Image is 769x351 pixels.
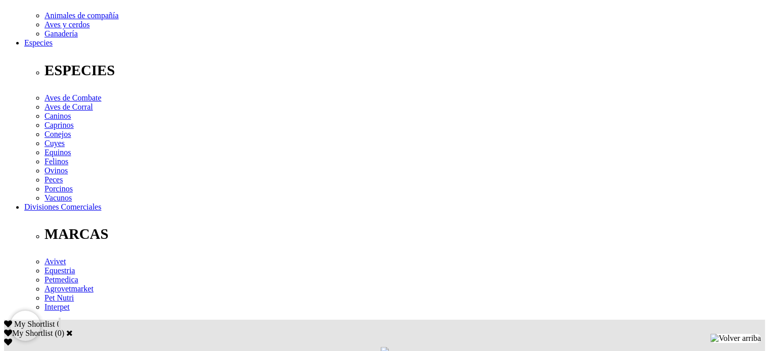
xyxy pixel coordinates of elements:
a: Cuyes [44,139,65,147]
a: Ovinos [44,166,68,175]
a: Caninos [44,112,71,120]
a: Interpet [44,303,70,311]
a: Aves de Corral [44,103,93,111]
label: 0 [58,329,62,337]
a: Caprinos [44,121,74,129]
p: ESPECIES [44,62,765,79]
a: Equinos [44,148,71,157]
a: Equestria [44,266,75,275]
label: My Shortlist [4,329,53,337]
a: Avivet [44,257,66,266]
a: Conejos [44,130,71,138]
span: ( ) [55,329,64,337]
a: Animales de compañía [44,11,119,20]
p: MARCAS [44,226,765,242]
a: Petmedica [44,275,78,284]
span: 0 [57,320,61,328]
a: Cerrar [66,329,73,337]
a: Porcinos [44,184,73,193]
iframe: Brevo live chat [10,311,40,341]
a: Ganadería [44,29,78,38]
a: Aves y cerdos [44,20,89,29]
a: Especies [24,38,53,47]
a: Felinos [44,157,68,166]
a: Pet Nutri [44,293,74,302]
a: Peces [44,175,63,184]
a: Vacunos [44,193,72,202]
a: Agrovetmarket [44,284,94,293]
a: Aves de Combate [44,93,102,102]
a: Divisiones Comerciales [24,203,101,211]
img: Volver arriba [710,334,761,343]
